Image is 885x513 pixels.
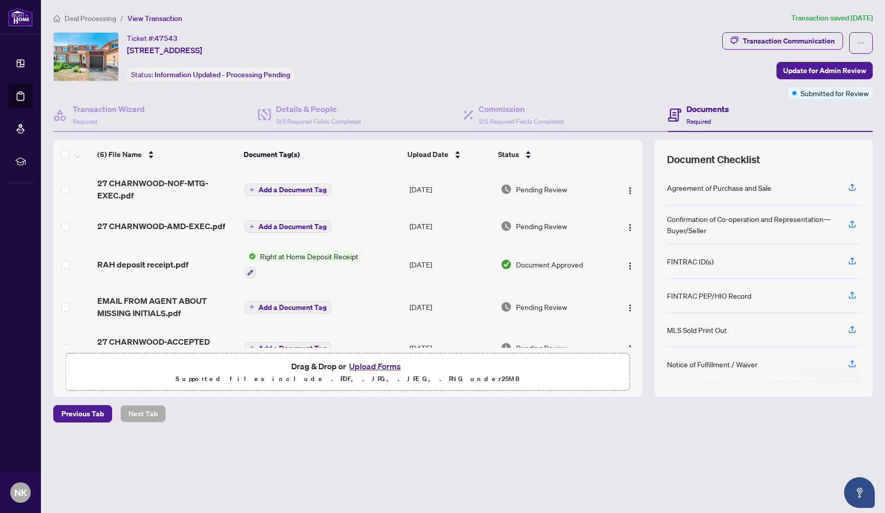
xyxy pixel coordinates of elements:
[405,210,497,242] td: [DATE]
[479,118,564,125] span: 2/2 Required Fields Completed
[626,304,634,312] img: Logo
[276,103,361,115] h4: Details & People
[516,184,567,195] span: Pending Review
[622,218,638,234] button: Logo
[667,213,836,236] div: Confirmation of Co-operation and Representation—Buyer/Seller
[93,140,240,169] th: (6) File Name
[249,345,254,350] span: plus
[245,183,331,196] button: Add a Document Tag
[249,304,254,309] span: plus
[498,149,519,160] span: Status
[667,256,714,267] div: FINTRAC ID(s)
[64,14,116,23] span: Deal Processing
[844,477,875,508] button: Open asap
[405,242,497,286] td: [DATE]
[667,324,727,336] div: MLS Sold Print Out
[626,345,634,353] img: Logo
[776,62,873,79] button: Update for Admin Review
[857,39,865,47] span: ellipsis
[245,251,362,278] button: Status IconRight at Home Deposit Receipt
[249,187,254,192] span: plus
[291,360,404,373] span: Drag & Drop or
[72,373,623,385] p: Supported files include .PDF, .JPG, .JPEG, .PNG under 25 MB
[61,406,104,422] span: Previous Tab
[622,181,638,197] button: Logo
[667,290,751,301] div: FINTRAC PEP/HIO Record
[249,224,254,229] span: plus
[155,70,290,79] span: Information Updated - Processing Pending
[258,304,327,311] span: Add a Document Tag
[245,342,331,354] button: Add a Document Tag
[97,177,236,202] span: 27 CHARNWOOD-NOF-MTG-EXEC.pdf
[258,186,327,193] span: Add a Document Tag
[155,34,178,43] span: 47543
[14,485,27,500] span: NK
[53,405,112,422] button: Previous Tab
[97,258,188,271] span: RAH deposit receipt.pdf
[405,327,497,368] td: [DATE]
[120,405,166,422] button: Next Tab
[127,44,202,56] span: [STREET_ADDRESS]
[501,184,512,195] img: Document Status
[479,103,564,115] h4: Commission
[8,8,33,27] img: logo
[626,187,634,195] img: Logo
[791,12,873,24] article: Transaction saved [DATE]
[667,152,760,167] span: Document Checklist
[405,286,497,327] td: [DATE]
[127,14,182,23] span: View Transaction
[494,140,607,169] th: Status
[346,360,404,373] button: Upload Forms
[245,220,331,233] button: Add a Document Tag
[256,251,362,262] span: Right at Home Deposit Receipt
[97,220,225,232] span: 27 CHARNWOOD-AMD-EXEC.pdf
[245,341,331,354] button: Add a Document Tag
[245,220,331,233] button: Add a Document Tag
[407,149,448,160] span: Upload Date
[501,259,512,270] img: Document Status
[73,103,145,115] h4: Transaction Wizard
[258,223,327,230] span: Add a Document Tag
[120,12,123,24] li: /
[667,359,758,370] div: Notice of Fulfillment / Waiver
[626,262,634,270] img: Logo
[516,301,567,313] span: Pending Review
[516,259,583,270] span: Document Approved
[622,256,638,273] button: Logo
[245,251,256,262] img: Status Icon
[127,32,178,44] div: Ticket #:
[53,15,60,22] span: home
[686,118,711,125] span: Required
[54,33,118,81] img: IMG-N12320999_1.jpg
[686,103,729,115] h4: Documents
[127,68,294,81] div: Status:
[66,353,630,391] span: Drag & Drop orUpload FormsSupported files include .PDF, .JPG, .JPEG, .PNG under25MB
[97,295,236,319] span: EMAIL FROM AGENT ABOUT MISSING INITIALS.pdf
[258,345,327,352] span: Add a Document Tag
[405,169,497,210] td: [DATE]
[73,118,97,125] span: Required
[97,336,236,360] span: 27 CHARNWOOD-ACCEPTED OFFER-MISSING INITIALS.pdf
[245,184,331,196] button: Add a Document Tag
[516,342,567,353] span: Pending Review
[97,149,142,160] span: (6) File Name
[743,33,835,49] div: Transaction Communication
[245,301,331,314] button: Add a Document Tag
[722,32,843,50] button: Transaction Communication
[667,182,771,193] div: Agreement of Purchase and Sale
[245,300,331,314] button: Add a Document Tag
[276,118,361,125] span: 3/3 Required Fields Completed
[622,299,638,315] button: Logo
[501,342,512,353] img: Document Status
[801,87,869,99] span: Submitted for Review
[403,140,494,169] th: Upload Date
[501,301,512,313] img: Document Status
[240,140,403,169] th: Document Tag(s)
[516,220,567,232] span: Pending Review
[501,220,512,232] img: Document Status
[783,62,866,79] span: Update for Admin Review
[622,340,638,356] button: Logo
[626,224,634,232] img: Logo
